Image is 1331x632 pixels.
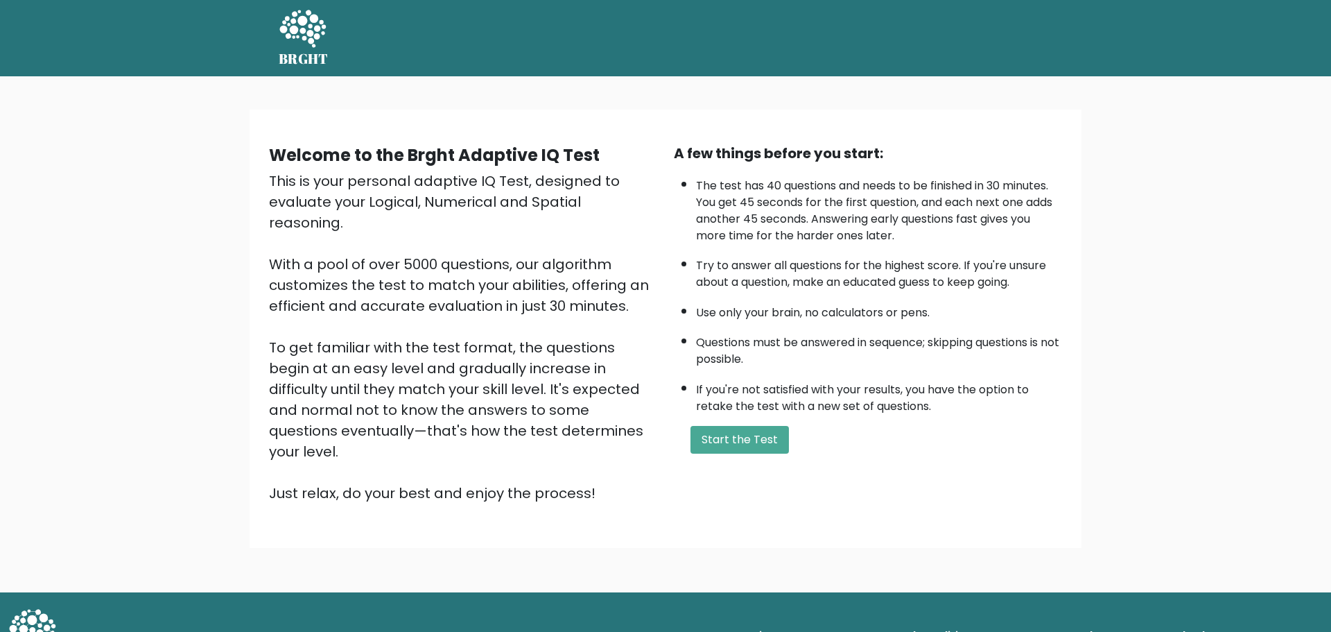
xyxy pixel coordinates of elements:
[696,298,1062,321] li: Use only your brain, no calculators or pens.
[674,143,1062,164] div: A few things before you start:
[269,171,657,504] div: This is your personal adaptive IQ Test, designed to evaluate your Logical, Numerical and Spatial ...
[690,426,789,454] button: Start the Test
[696,327,1062,368] li: Questions must be answered in sequence; skipping questions is not possible.
[269,144,600,166] b: Welcome to the Brght Adaptive IQ Test
[279,51,329,67] h5: BRGHT
[696,375,1062,415] li: If you're not satisfied with your results, you have the option to retake the test with a new set ...
[696,171,1062,244] li: The test has 40 questions and needs to be finished in 30 minutes. You get 45 seconds for the firs...
[279,6,329,71] a: BRGHT
[696,250,1062,291] li: Try to answer all questions for the highest score. If you're unsure about a question, make an edu...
